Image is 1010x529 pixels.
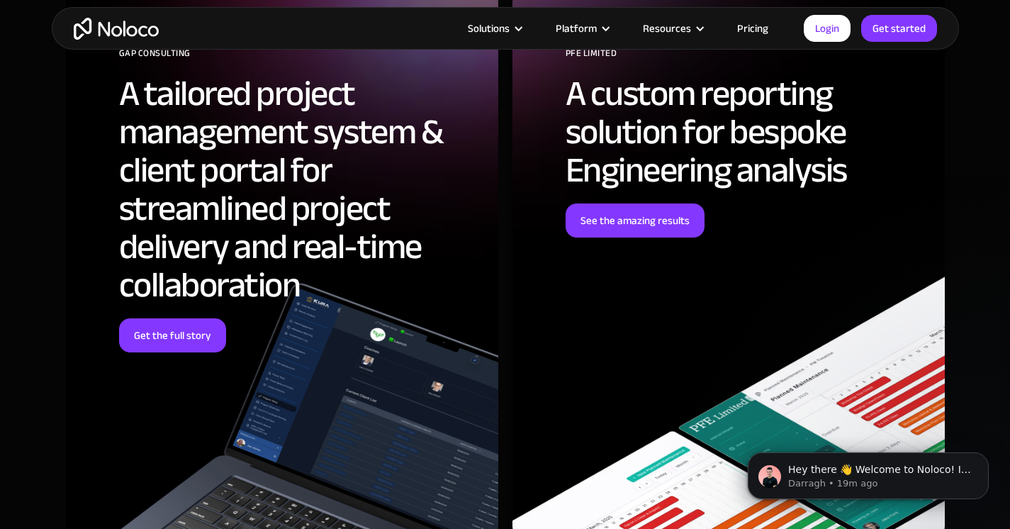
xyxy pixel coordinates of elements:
[556,19,597,38] div: Platform
[566,204,705,238] a: See the amazing results
[119,318,226,352] a: Get the full story
[119,74,477,304] h2: A tailored project management system & client portal for streamlined project delivery and real-ti...
[566,74,924,189] h2: A custom reporting solution for bespoke Engineering analysis
[625,19,719,38] div: Resources
[804,15,851,42] a: Login
[719,19,786,38] a: Pricing
[538,19,625,38] div: Platform
[450,19,538,38] div: Solutions
[861,15,937,42] a: Get started
[119,43,477,74] div: GAP Consulting
[566,43,924,74] div: PFE Limited
[643,19,691,38] div: Resources
[468,19,510,38] div: Solutions
[726,423,1010,522] iframe: Intercom notifications message
[74,18,159,40] a: home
